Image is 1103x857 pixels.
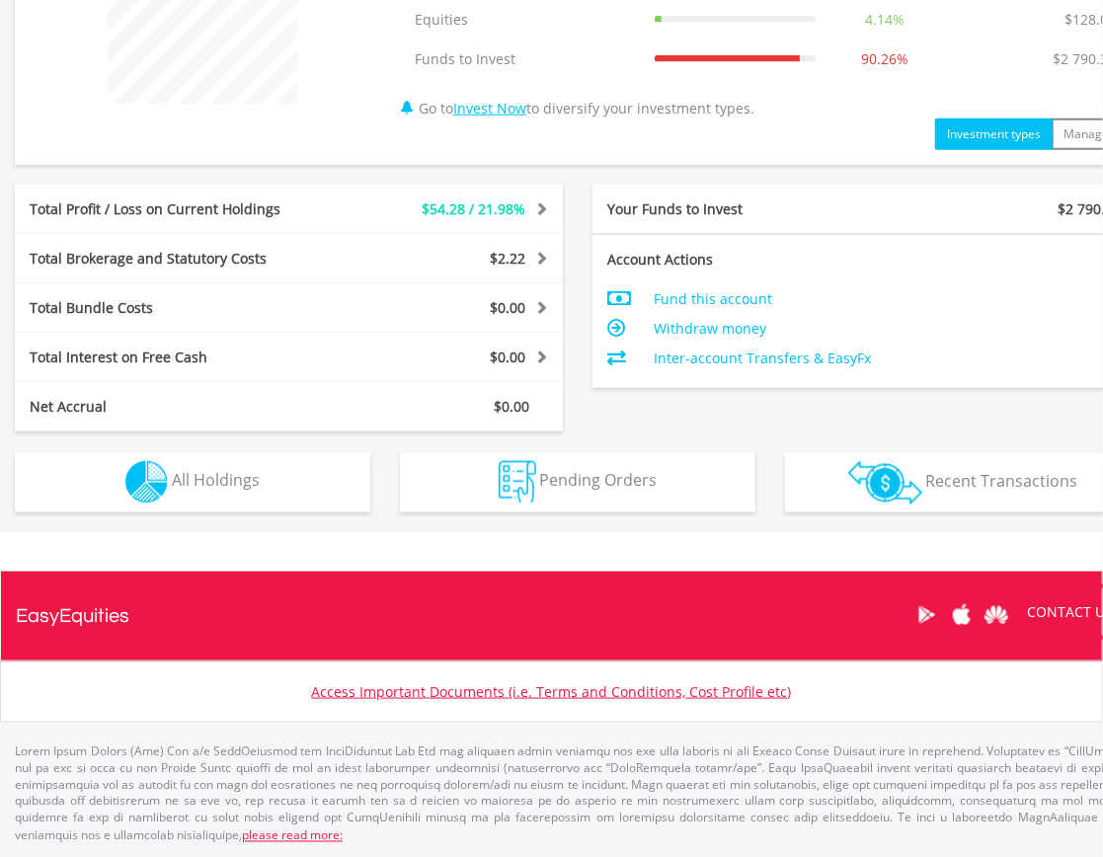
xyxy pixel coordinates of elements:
[15,453,370,512] button: All Holdings
[826,39,946,79] td: 90.26%
[405,39,645,79] td: Funds to Invest
[15,397,335,417] div: Net Accrual
[422,199,525,218] span: $54.28 / 21.98%
[540,470,658,492] span: Pending Orders
[125,461,168,504] img: holdings-wht.png
[592,250,867,270] div: Account Actions
[848,461,922,505] img: transactions-zar-wht.png
[909,584,944,646] a: Google Play
[15,298,335,318] div: Total Bundle Costs
[172,470,260,492] span: All Holdings
[16,572,129,661] a: EasyEquities
[490,348,525,366] span: $0.00
[926,470,1078,492] span: Recent Transactions
[494,397,529,416] span: $0.00
[979,584,1013,646] a: Huawei
[490,298,525,317] span: $0.00
[15,199,335,219] div: Total Profit / Loss on Current Holdings
[312,682,792,701] a: Access Important Documents (i.e. Terms and Conditions, Cost Profile etc)
[935,118,1053,150] button: Investment types
[400,453,755,512] button: Pending Orders
[15,249,335,269] div: Total Brokerage and Statutory Costs
[944,584,979,646] a: Apple
[242,827,343,844] a: please read more:
[490,249,525,268] span: $2.22
[499,461,536,504] img: pending_instructions-wht.png
[15,348,335,367] div: Total Interest on Free Cash
[654,314,1097,344] td: Withdraw money
[654,344,1097,373] td: Inter-account Transfers & EasyFx
[592,199,867,219] div: Your Funds to Invest
[654,284,1097,314] td: Fund this account
[453,99,526,117] a: Invest Now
